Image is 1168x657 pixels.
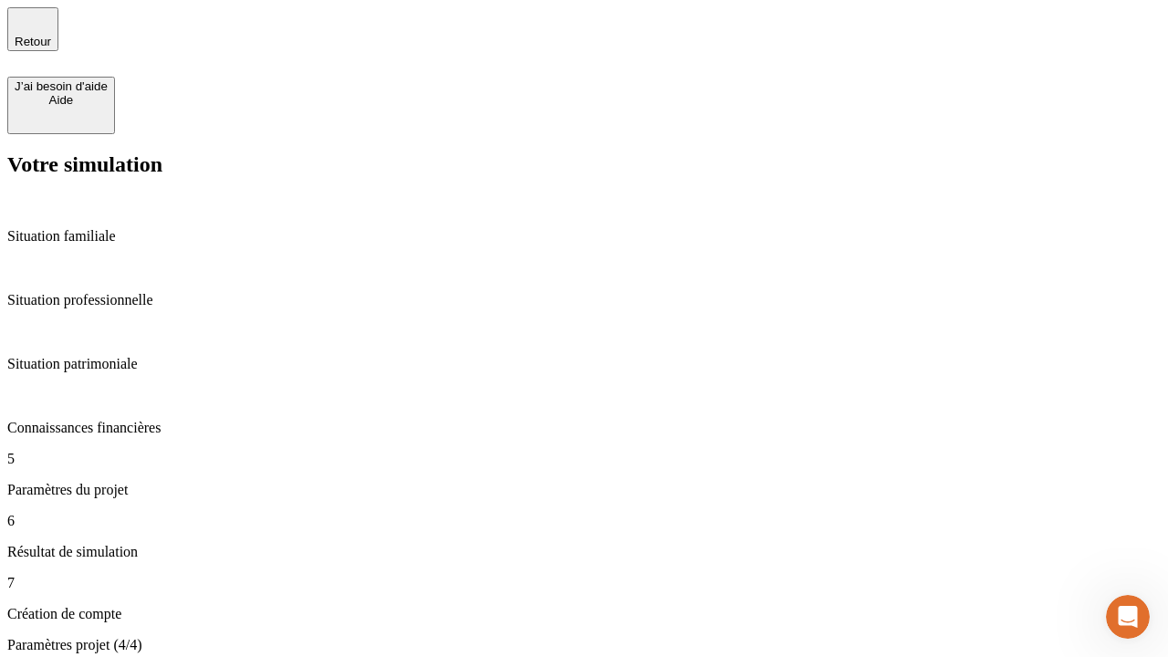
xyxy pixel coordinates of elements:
p: Situation professionnelle [7,292,1161,308]
p: Situation patrimoniale [7,356,1161,372]
p: 5 [7,451,1161,467]
p: Connaissances financières [7,420,1161,436]
p: Paramètres projet (4/4) [7,637,1161,653]
iframe: Intercom live chat [1106,595,1150,639]
span: Retour [15,35,51,48]
div: J’ai besoin d'aide [15,79,108,93]
p: Résultat de simulation [7,544,1161,560]
div: Aide [15,93,108,107]
p: Situation familiale [7,228,1161,245]
button: Retour [7,7,58,51]
button: J’ai besoin d'aideAide [7,77,115,134]
p: Création de compte [7,606,1161,622]
h2: Votre simulation [7,152,1161,177]
p: 7 [7,575,1161,591]
p: 6 [7,513,1161,529]
p: Paramètres du projet [7,482,1161,498]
